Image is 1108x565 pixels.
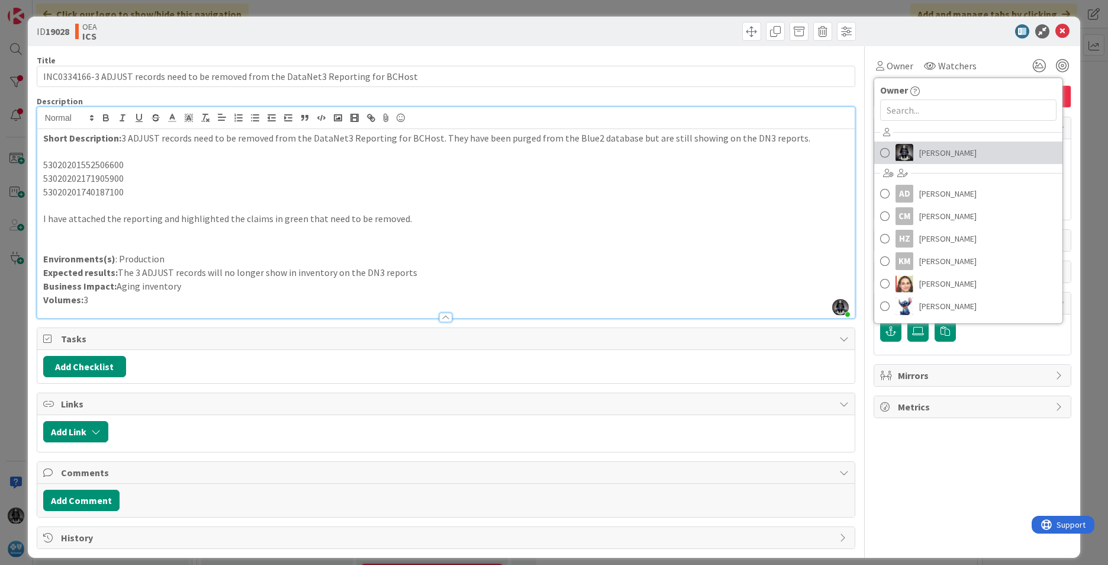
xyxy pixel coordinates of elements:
[43,421,108,442] button: Add Link
[898,368,1049,383] span: Mirrors
[43,158,849,172] p: 53020201552506600
[874,295,1062,317] a: ME[PERSON_NAME]
[874,227,1062,250] a: HZ[PERSON_NAME]
[887,59,913,73] span: Owner
[43,490,120,511] button: Add Comment
[874,205,1062,227] a: CM[PERSON_NAME]
[43,280,117,292] strong: Business Impact:
[43,267,118,278] strong: Expected results:
[919,230,977,248] span: [PERSON_NAME]
[43,212,849,226] p: I have attached the reporting and highlighted the claims in green that need to be removed.
[896,144,913,162] img: KG
[874,250,1062,272] a: KM[PERSON_NAME]
[43,294,83,306] strong: Volumes:
[919,185,977,203] span: [PERSON_NAME]
[896,185,913,203] div: AD
[896,252,913,270] div: KM
[896,297,913,315] img: ME
[919,275,977,293] span: [PERSON_NAME]
[898,400,1049,414] span: Metrics
[25,2,54,16] span: Support
[46,25,69,37] b: 19028
[896,207,913,225] div: CM
[919,207,977,225] span: [PERSON_NAME]
[874,317,1062,340] a: TC[PERSON_NAME]
[37,66,855,87] input: type card name here...
[43,356,126,377] button: Add Checklist
[61,531,833,545] span: History
[43,280,849,293] p: Aging inventory
[896,230,913,248] div: HZ
[919,297,977,315] span: [PERSON_NAME]
[61,466,833,480] span: Comments
[61,332,833,346] span: Tasks
[37,24,69,38] span: ID
[43,293,849,307] p: 3
[43,172,849,185] p: 53020202171905900
[82,22,97,31] span: OEA
[37,96,83,107] span: Description
[880,99,1057,121] input: Search...
[832,299,849,316] img: ddRgQ3yRm5LdI1ED0PslnJbT72KgN0Tb.jfif
[880,83,908,97] span: Owner
[919,252,977,270] span: [PERSON_NAME]
[61,397,833,411] span: Links
[43,131,849,145] p: 3 ADJUST records need to be removed from the DataNet3 Reporting for BCHost. They have been purged...
[37,55,56,66] label: Title
[874,142,1062,164] a: KG[PERSON_NAME]
[874,272,1062,295] a: LT[PERSON_NAME]
[43,266,849,280] p: The 3 ADJUST records will no longer show in inventory on the DN3 reports
[919,144,977,162] span: [PERSON_NAME]
[43,132,121,144] strong: Short Description:
[43,185,849,199] p: 53020201740187100
[82,31,97,41] b: ICS
[896,275,913,293] img: LT
[874,182,1062,205] a: AD[PERSON_NAME]
[43,253,115,265] strong: Environments(s)
[938,59,977,73] span: Watchers
[43,252,849,266] p: : Production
